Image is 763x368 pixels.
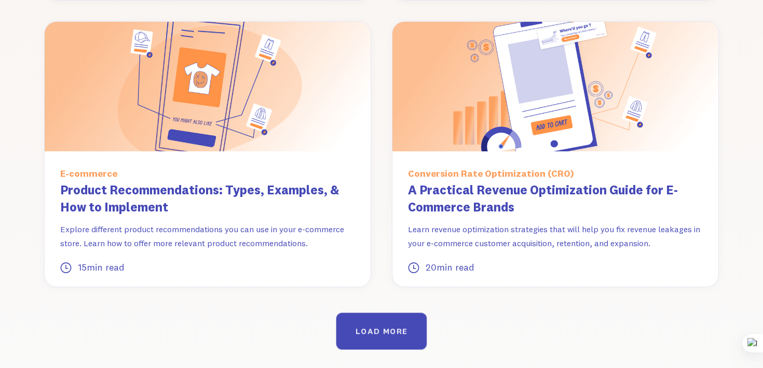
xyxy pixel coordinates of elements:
[60,222,355,250] p: Explore different product recommendations you can use in your e-commerce store. Learn how to offe...
[408,166,574,181] div: Conversion Rate Optimization (CRO)
[60,181,355,216] h3: Product Recommendations: Types, Examples, & How to Implement
[356,327,407,336] div: LOAD MORE
[408,222,703,250] p: Learn revenue optimization strategies that will help you fix revenue leakages in your e-commerce ...
[45,22,371,151] img: Product Recommendations: Types, Examples, & How to Implement
[44,312,719,350] div: List
[408,181,703,216] h3: A Practical Revenue Optimization Guide for E-Commerce Brands
[426,260,437,275] div: 20
[336,313,427,350] a: Next Page
[392,22,718,151] img: A Practical Revenue Optimization Guide for E-Commerce Brands
[60,181,355,271] a: Product Recommendations: Types, Examples, & How to ImplementExplore different product recommendat...
[437,260,474,275] div: min read
[60,166,117,181] div: E-commerce
[408,260,419,275] div: 
[60,260,72,275] div: 
[408,181,703,271] a: A Practical Revenue Optimization Guide for E-Commerce BrandsLearn revenue optimization strategies...
[87,260,125,275] div: min read
[78,260,87,275] div: 15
